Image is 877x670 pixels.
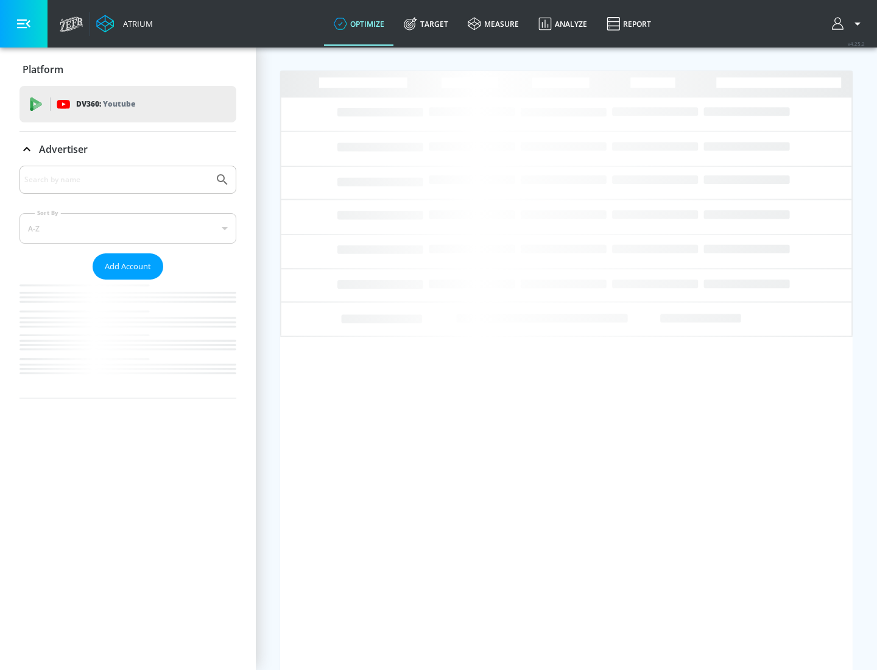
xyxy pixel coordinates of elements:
a: measure [458,2,529,46]
p: Platform [23,63,63,76]
span: v 4.25.2 [848,40,865,47]
div: Advertiser [19,132,236,166]
label: Sort By [35,209,61,217]
div: Atrium [118,18,153,29]
nav: list of Advertiser [19,280,236,398]
span: Add Account [105,259,151,273]
div: Advertiser [19,166,236,398]
div: DV360: Youtube [19,86,236,122]
a: Target [394,2,458,46]
a: Atrium [96,15,153,33]
input: Search by name [24,172,209,188]
p: Advertiser [39,143,88,156]
a: optimize [324,2,394,46]
p: DV360: [76,97,135,111]
div: A-Z [19,213,236,244]
a: Report [597,2,661,46]
a: Analyze [529,2,597,46]
p: Youtube [103,97,135,110]
div: Platform [19,52,236,86]
button: Add Account [93,253,163,280]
